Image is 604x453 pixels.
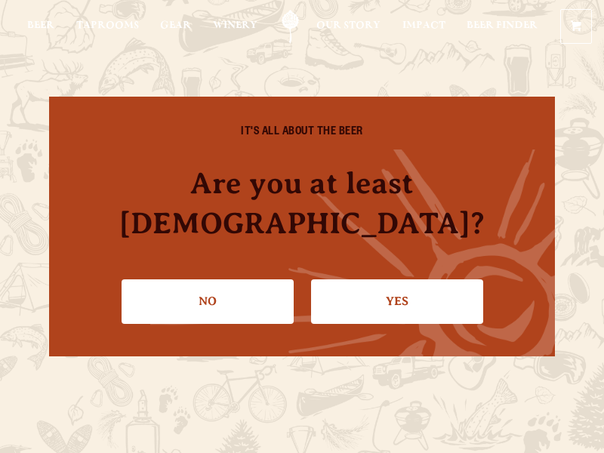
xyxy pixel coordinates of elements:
[76,10,139,44] a: Taprooms
[213,20,257,32] span: Winery
[467,10,538,44] a: Beer Finder
[402,20,445,32] span: Impact
[122,279,294,323] a: No
[316,20,381,32] span: Our Story
[27,20,54,32] span: Beer
[160,20,191,32] span: Gear
[316,10,381,44] a: Our Story
[27,10,54,44] a: Beer
[402,10,445,44] a: Impact
[213,10,257,44] a: Winery
[76,20,139,32] span: Taprooms
[79,163,525,243] h4: Are you at least [DEMOGRAPHIC_DATA]?
[79,127,525,140] h6: IT'S ALL ABOUT THE BEER
[467,20,538,32] span: Beer Finder
[272,10,310,44] a: Odell Home
[311,279,483,323] a: Confirm I'm 21 or older
[160,10,191,44] a: Gear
